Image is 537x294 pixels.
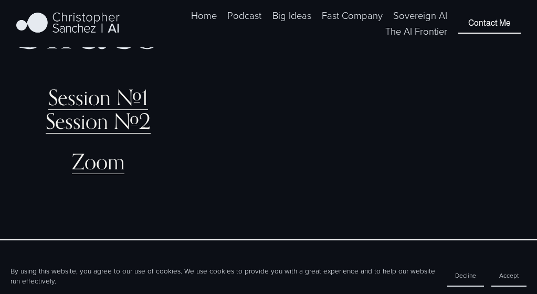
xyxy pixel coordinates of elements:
[322,9,383,23] span: Fast Company
[16,11,120,37] img: Christopher Sanchez | AI
[499,271,519,280] span: Accept
[191,8,217,24] a: Home
[72,149,124,174] a: Zoom
[385,24,447,39] a: The AI Frontier
[46,108,151,134] a: Session #2
[491,265,527,287] button: Accept
[10,266,437,286] p: By using this website, you agree to our use of cookies. We use cookies to provide you with a grea...
[458,14,521,34] a: Contact Me
[322,8,383,24] a: folder dropdown
[393,8,447,24] a: Sovereign AI
[447,265,484,287] button: Decline
[227,8,261,24] a: Podcast
[272,8,311,24] a: folder dropdown
[48,85,148,110] a: Session #1
[455,271,476,280] span: Decline
[272,9,311,23] span: Big Ideas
